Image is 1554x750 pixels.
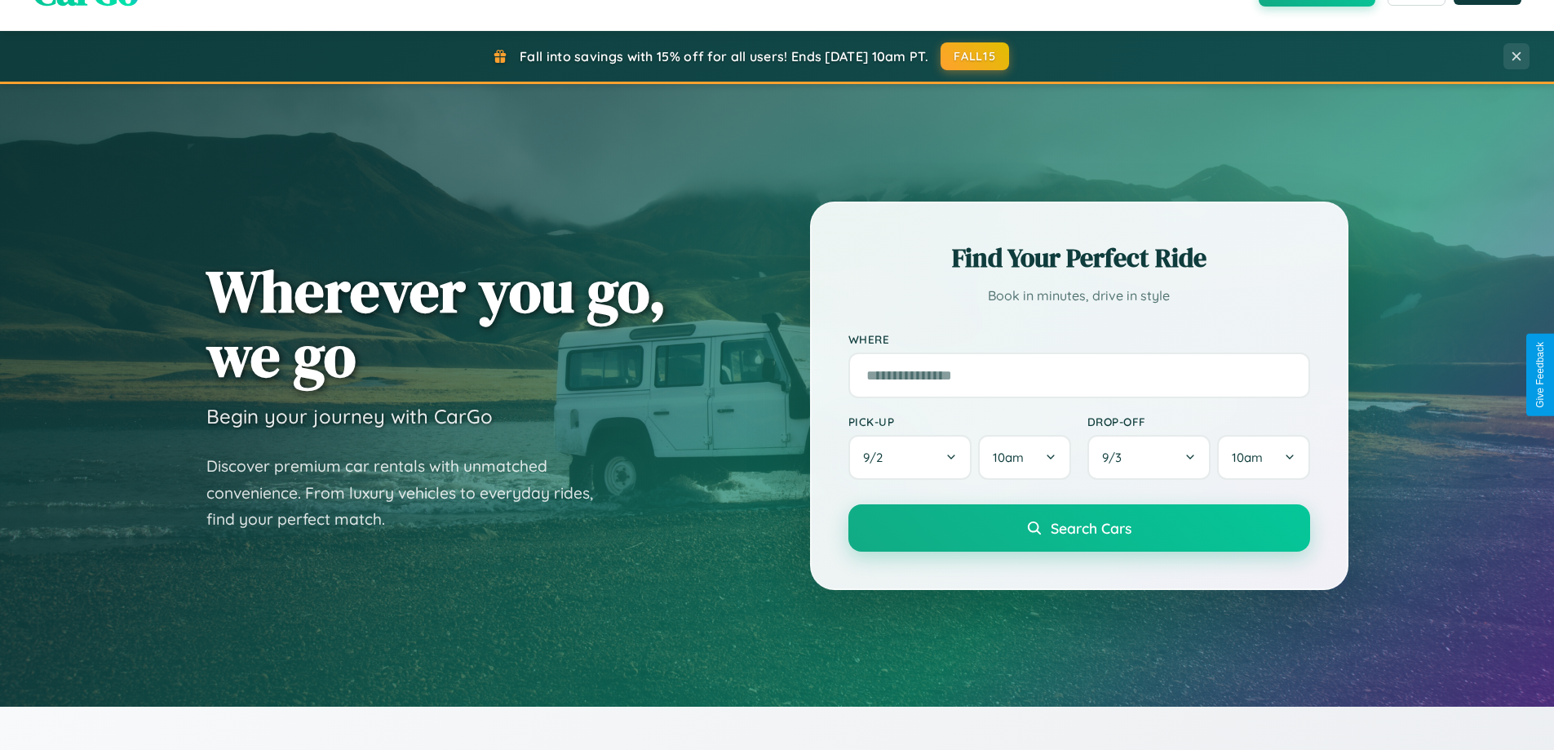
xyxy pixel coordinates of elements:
h1: Wherever you go, we go [206,259,666,388]
button: Search Cars [848,504,1310,552]
h3: Begin your journey with CarGo [206,404,493,428]
label: Where [848,332,1310,346]
span: 9 / 3 [1102,450,1130,465]
div: Give Feedback [1534,342,1546,408]
span: 10am [1232,450,1263,465]
span: Search Cars [1051,519,1131,537]
button: 9/2 [848,435,972,480]
button: 10am [1217,435,1309,480]
label: Pick-up [848,415,1071,428]
p: Book in minutes, drive in style [848,284,1310,308]
span: 10am [993,450,1024,465]
p: Discover premium car rentals with unmatched convenience. From luxury vehicles to everyday rides, ... [206,453,614,533]
span: 9 / 2 [863,450,891,465]
button: 10am [978,435,1070,480]
button: FALL15 [941,42,1009,70]
label: Drop-off [1087,415,1310,428]
span: Fall into savings with 15% off for all users! Ends [DATE] 10am PT. [520,48,928,64]
button: 9/3 [1087,435,1211,480]
h2: Find Your Perfect Ride [848,240,1310,276]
